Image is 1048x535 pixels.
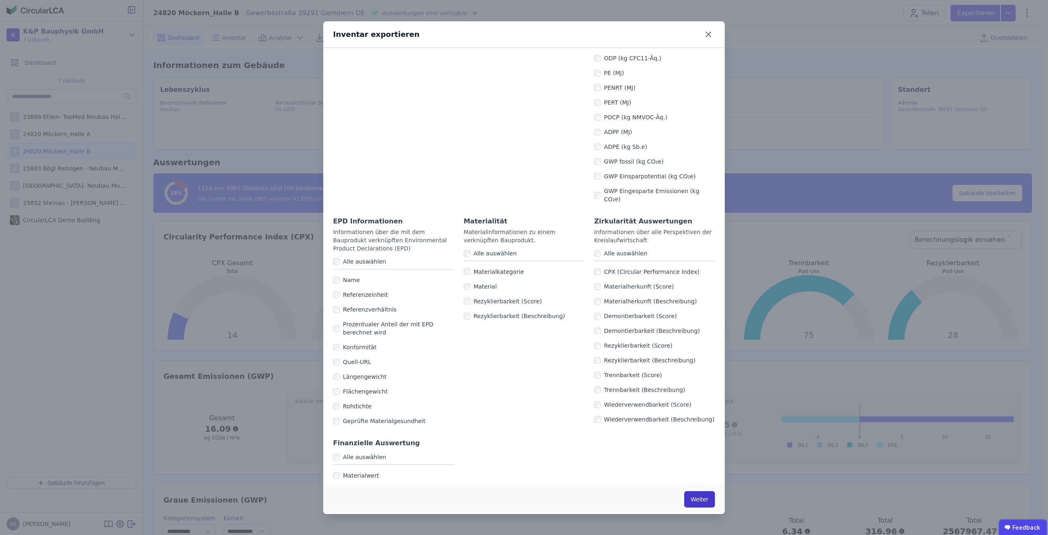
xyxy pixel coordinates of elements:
div: EPD Informationen [333,216,454,226]
label: Referenzverhältnis [340,305,397,314]
label: Prozentualer Anteil der mit EPD berechnet wird [340,320,454,337]
label: Alle auswählen [601,249,647,257]
label: Wiederverwendbarkeit (Score) [601,401,691,409]
label: Materialwert [340,471,379,480]
label: Rezyklierbarkeit (Score) [601,341,672,350]
div: Informationen über die mit dem Bauprodukt verknüpften Environmental Product Declarations (EPD) [333,228,454,253]
label: ADPF (MJ) [601,128,632,136]
label: Trennbarkeit (Score) [601,371,662,379]
label: PE (MJ) [601,69,624,77]
label: Rezyklierbarkeit (Beschreibung) [470,312,565,320]
div: Zirkularität Auswertungen [594,216,715,226]
label: Rohdichte [340,402,372,410]
label: Quell-URL [340,358,371,366]
label: Alle auswählen [340,257,386,266]
label: Materialherkunft (Beschreibung) [601,297,697,305]
label: Materialherkunft (Score) [601,282,674,291]
label: Trennbarkeit (Beschreibung) [601,386,685,394]
label: PENRT (MJ) [601,84,635,92]
label: ADPE (kg Sb.e) [601,143,647,151]
label: POCP (kg NMVOC-Äq.) [601,113,667,121]
label: GWP fossil (kg CO₂e) [601,157,663,166]
label: Konformität [340,343,377,351]
div: Informationen über alle Perspektiven der Kreislaufwirtschaft [594,228,715,244]
label: PERT (MJ) [601,98,631,107]
label: Rezyklierbarkeit (Beschreibung) [601,356,695,364]
label: Flächengewicht [340,387,388,396]
div: Materialinformationen zu einem verknüpften Bauprodukt. [464,228,585,244]
label: Referenzeinheit [340,291,388,299]
label: Demontierbarkeit (Score) [601,312,677,320]
label: Wiederverwendbarkeit (Beschreibung) [601,415,715,423]
label: GWP Einsparpotential (kg CO₂e) [601,172,696,180]
label: Geprüfte Materialgesundheit [340,417,425,425]
label: Alle auswählen [470,249,517,257]
label: Alle auswählen [340,453,386,461]
label: Material [470,282,497,291]
label: GWP Eingesparte Emissionen (kg CO₂e) [601,187,715,203]
button: Weiter [684,491,715,508]
label: Rezyklierbarkeit (Score) [470,297,542,305]
label: Längengewicht [340,373,387,381]
label: Name [340,276,360,284]
div: Inventar exportieren [333,29,420,40]
div: Finanzielle Auswertung [333,438,454,448]
label: CPX (Circular Performance Index) [601,268,699,276]
label: ODP (kg CFC11-Äq.) [601,54,661,62]
label: Materialkategorie [470,268,524,276]
div: Materialität [464,216,585,226]
label: Demontierbarkeit (Beschreibung) [601,327,700,335]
